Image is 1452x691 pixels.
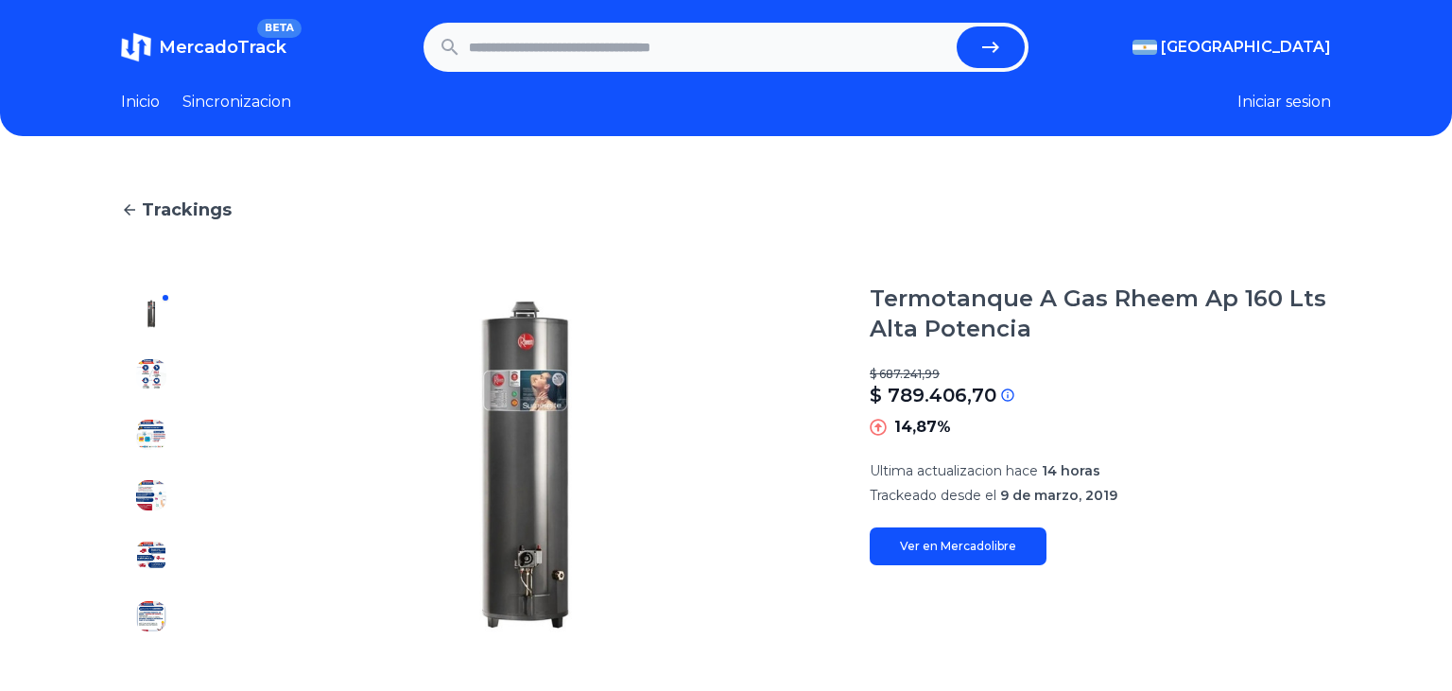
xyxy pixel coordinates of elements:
[121,197,1331,223] a: Trackings
[136,359,166,389] img: Termotanque A Gas Rheem Ap 160 Lts Alta Potencia
[870,462,1038,479] span: Ultima actualizacion hace
[136,541,166,571] img: Termotanque A Gas Rheem Ap 160 Lts Alta Potencia
[870,527,1046,565] a: Ver en Mercadolibre
[257,19,302,38] span: BETA
[870,367,1331,382] p: $ 687.241,99
[1132,36,1331,59] button: [GEOGRAPHIC_DATA]
[136,480,166,510] img: Termotanque A Gas Rheem Ap 160 Lts Alta Potencia
[136,601,166,631] img: Termotanque A Gas Rheem Ap 160 Lts Alta Potencia
[894,416,951,439] p: 14,87%
[1161,36,1331,59] span: [GEOGRAPHIC_DATA]
[136,299,166,329] img: Termotanque A Gas Rheem Ap 160 Lts Alta Potencia
[121,32,286,62] a: MercadoTrackBETA
[182,91,291,113] a: Sincronizacion
[870,487,996,504] span: Trackeado desde el
[870,284,1331,344] h1: Termotanque A Gas Rheem Ap 160 Lts Alta Potencia
[142,197,232,223] span: Trackings
[1042,462,1100,479] span: 14 horas
[219,284,832,647] img: Termotanque A Gas Rheem Ap 160 Lts Alta Potencia
[121,91,160,113] a: Inicio
[1132,40,1157,55] img: Argentina
[136,420,166,450] img: Termotanque A Gas Rheem Ap 160 Lts Alta Potencia
[870,382,996,408] p: $ 789.406,70
[159,37,286,58] span: MercadoTrack
[121,32,151,62] img: MercadoTrack
[1000,487,1117,504] span: 9 de marzo, 2019
[1237,91,1331,113] button: Iniciar sesion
